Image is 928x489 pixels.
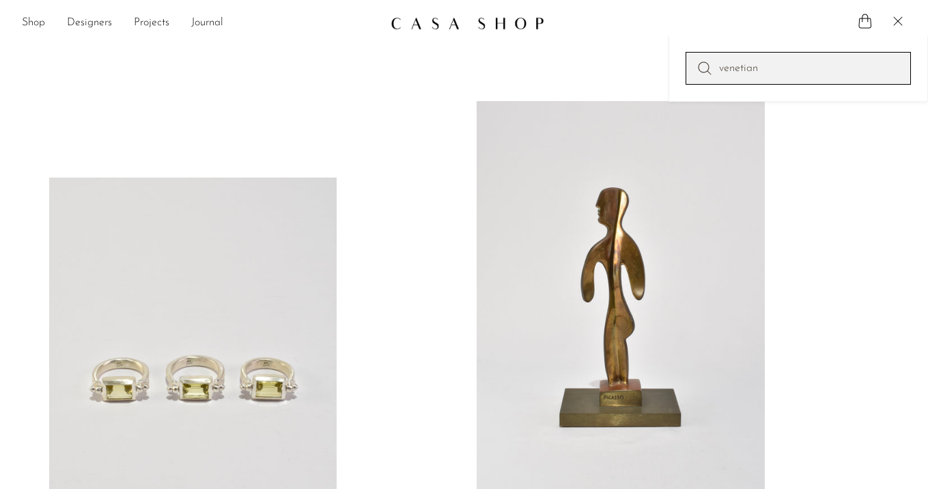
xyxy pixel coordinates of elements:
a: Projects [134,14,169,32]
a: Designers [67,14,112,32]
nav: Desktop navigation [22,12,380,35]
a: Shop [22,14,45,32]
input: Perform a search [686,52,911,85]
ul: NEW HEADER MENU [22,12,380,35]
a: Journal [191,14,223,32]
